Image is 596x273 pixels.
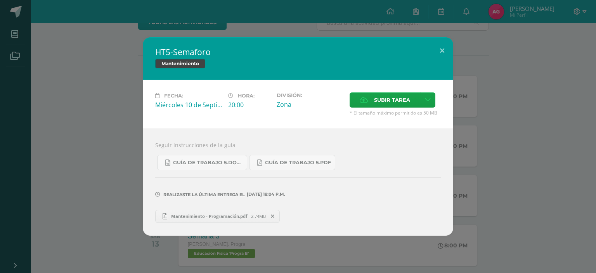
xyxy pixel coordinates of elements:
span: Guía de trabajo 5.docx [173,160,243,166]
span: Mantenimiento - Programación.pdf [167,213,251,219]
span: Subir tarea [374,93,410,107]
h2: HT5-Semaforo [155,47,441,57]
span: Hora: [238,93,255,99]
span: 2.74MB [251,213,266,219]
span: Guía de trabajo 5.pdf [265,160,331,166]
span: Fecha: [164,93,183,99]
span: * El tamaño máximo permitido es 50 MB [350,110,441,116]
a: Guía de trabajo 5.pdf [249,155,335,170]
a: Mantenimiento - Programación.pdf 2.74MB [155,210,280,223]
span: Realizaste la última entrega el [163,192,245,197]
button: Close (Esc) [431,37,453,64]
label: División: [277,92,343,98]
span: Remover entrega [266,212,279,221]
span: Mantenimiento [155,59,205,68]
div: 20:00 [228,101,270,109]
div: Seguir instrucciones de la guía [143,129,453,235]
div: Miércoles 10 de Septiembre [155,101,222,109]
a: Guía de trabajo 5.docx [157,155,247,170]
div: Zona [277,100,343,109]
